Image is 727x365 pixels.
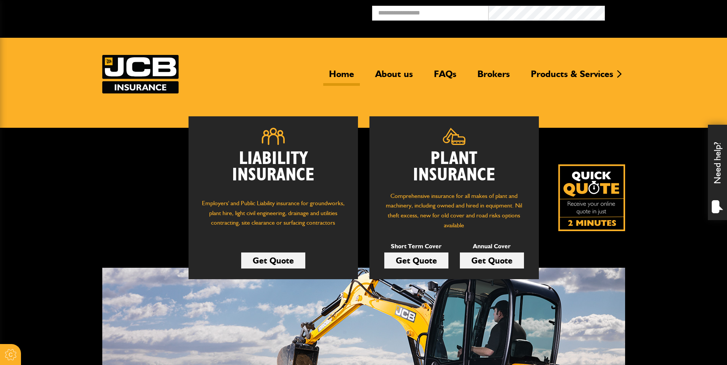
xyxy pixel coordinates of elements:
div: Need help? [708,125,727,220]
p: Comprehensive insurance for all makes of plant and machinery, including owned and hired in equipm... [381,191,527,230]
a: Brokers [472,68,516,86]
h2: Plant Insurance [381,151,527,183]
a: JCB Insurance Services [102,55,179,93]
p: Short Term Cover [384,241,448,251]
button: Broker Login [605,6,721,18]
p: Annual Cover [460,241,524,251]
a: Get your insurance quote isn just 2-minutes [558,164,625,231]
h2: Liability Insurance [200,151,347,191]
a: Get Quote [384,252,448,269]
p: Employers' and Public Liability insurance for groundworks, plant hire, light civil engineering, d... [200,198,347,235]
a: Products & Services [525,68,619,86]
a: Home [323,68,360,86]
img: Quick Quote [558,164,625,231]
img: JCB Insurance Services logo [102,55,179,93]
a: FAQs [428,68,462,86]
a: About us [369,68,419,86]
a: Get Quote [460,252,524,269]
a: Get Quote [241,252,305,269]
